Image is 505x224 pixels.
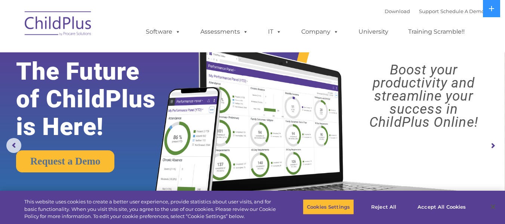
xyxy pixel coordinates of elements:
font: | [385,8,484,14]
div: This website uses cookies to create a better user experience, provide statistics about user visit... [24,198,278,220]
a: Company [294,24,346,39]
a: IT [261,24,289,39]
a: Support [419,8,439,14]
a: Schedule A Demo [440,8,484,14]
button: Accept All Cookies [413,199,470,215]
img: ChildPlus by Procare Solutions [21,6,96,43]
button: Reject All [360,199,407,215]
a: University [351,24,396,39]
span: Last name [104,49,127,55]
button: Close [485,199,501,215]
a: Assessments [193,24,256,39]
a: Training Scramble!! [401,24,472,39]
span: Phone number [104,80,136,86]
a: Download [385,8,410,14]
rs-layer: Boost your productivity and streamline your success in ChildPlus Online! [349,63,499,129]
rs-layer: The Future of ChildPlus is Here! [16,58,177,141]
button: Cookies Settings [303,199,354,215]
a: Request a Demo [16,150,114,172]
a: Software [138,24,188,39]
